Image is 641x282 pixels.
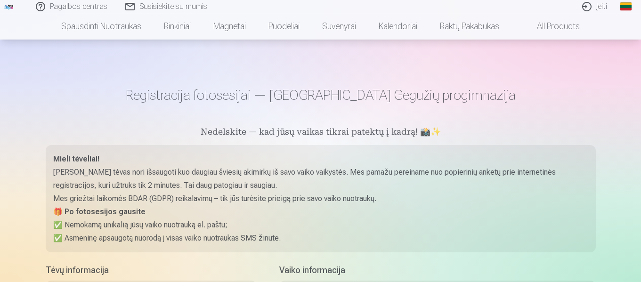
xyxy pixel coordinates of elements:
a: Suvenyrai [311,13,367,40]
a: All products [511,13,591,40]
h5: Vaiko informacija [279,264,596,277]
a: Kalendoriai [367,13,429,40]
h5: Tėvų informacija [46,264,257,277]
h5: Nedelskite — kad jūsų vaikas tikrai patektų į kadrą! 📸✨ [46,126,596,139]
h1: Registracija fotosesijai — [GEOGRAPHIC_DATA] Gegužių progimnazija [46,87,596,104]
img: /fa2 [4,4,14,9]
a: Raktų pakabukas [429,13,511,40]
a: Spausdinti nuotraukas [50,13,153,40]
a: Puodeliai [257,13,311,40]
a: Magnetai [202,13,257,40]
strong: Mieli tėveliai! [53,154,99,163]
strong: 🎁 Po fotosesijos gausite [53,207,146,216]
p: ✅ Nemokamą unikalią jūsų vaiko nuotrauką el. paštu; [53,218,588,232]
p: [PERSON_NAME] tėvas nori išsaugoti kuo daugiau šviesių akimirkų iš savo vaiko vaikystės. Mes pama... [53,166,588,192]
a: Rinkiniai [153,13,202,40]
p: Mes griežtai laikomės BDAR (GDPR) reikalavimų – tik jūs turėsite prieigą prie savo vaiko nuotraukų. [53,192,588,205]
p: ✅ Asmeninę apsaugotą nuorodą į visas vaiko nuotraukas SMS žinute. [53,232,588,245]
